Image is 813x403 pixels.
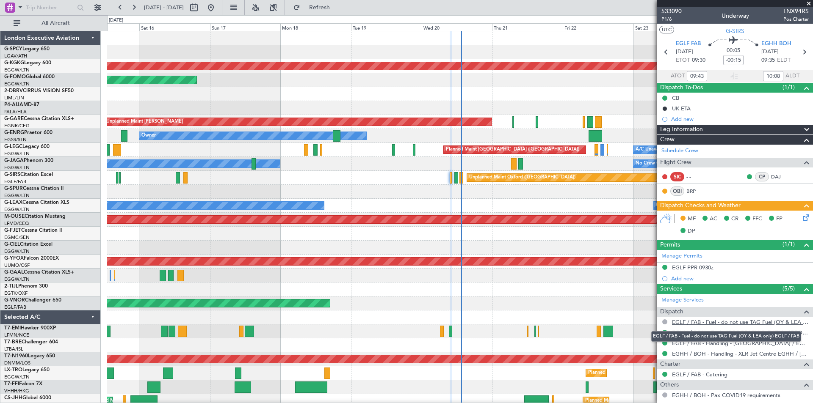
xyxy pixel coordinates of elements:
button: All Aircraft [9,16,92,30]
a: P4-AUAMD-87 [4,102,39,107]
span: 00:05 [727,47,740,55]
a: EGHH / BOH - Handling - XLR Jet Centre EGHH / [DEMOGRAPHIC_DATA] [672,350,809,357]
span: T7-EMI [4,326,21,331]
span: (1/1) [783,83,795,92]
a: G-GAALCessna Citation XLS+ [4,270,74,275]
div: A/C Unavailable [GEOGRAPHIC_DATA] ([GEOGRAPHIC_DATA]) [636,143,773,156]
span: [DATE] [676,48,693,56]
span: G-LEAX [4,200,22,205]
a: EGLF/FAB [4,304,26,310]
div: Fri 22 [563,23,633,31]
span: T7-N1960 [4,354,28,359]
div: EGLF / FAB - Fuel - do not use TAG Fuel (OY & LEA only) EGLF / FAB [651,331,801,342]
a: G-GARECessna Citation XLS+ [4,116,74,121]
a: EGMC/SEN [4,234,30,241]
span: G-VNOR [4,298,25,303]
a: G-SPCYLegacy 650 [4,47,50,52]
span: Services [660,284,682,294]
span: M-OUSE [4,214,25,219]
a: G-SPURCessna Citation II [4,186,64,191]
span: G-SPUR [4,186,23,191]
span: 09:35 [761,56,775,65]
a: M-OUSECitation Mustang [4,214,66,219]
div: [DATE] [109,17,123,24]
button: UTC [659,26,674,33]
span: Dispatch [660,307,683,317]
a: LIML/LIN [4,95,24,101]
a: G-FJETCessna Citation II [4,228,62,233]
div: Wed 20 [422,23,492,31]
a: EGGW/LTN [4,192,30,199]
span: (1/1) [783,240,795,249]
div: CB [672,94,679,101]
div: SIC [670,172,684,181]
span: G-GARE [4,116,24,121]
div: No Crew Cannes (Mandelieu) [636,157,698,170]
a: VHHH/HKG [4,388,29,394]
span: 2-TIJL [4,284,18,289]
span: Dispatch Checks and Weather [660,201,741,211]
a: EGGW/LTN [4,164,30,171]
a: EGNR/CEG [4,123,30,129]
a: EGGW/LTN [4,248,30,255]
span: ATOT [671,72,685,80]
span: ALDT [785,72,799,80]
span: CS-JHH [4,395,22,400]
a: G-ENRGPraetor 600 [4,130,53,135]
input: --:-- [763,71,783,81]
span: FP [776,215,783,223]
div: Sun 17 [210,23,281,31]
span: EGLF FAB [676,40,701,48]
a: EGTK/OXF [4,290,28,296]
div: Thu 21 [492,23,563,31]
a: 2-DBRVCIRRUS VISION SF50 [4,88,74,93]
a: G-CIELCitation Excel [4,242,53,247]
div: Sat 16 [139,23,210,31]
a: G-LEAXCessna Citation XLS [4,200,69,205]
a: EGGW/LTN [4,206,30,213]
a: EGGW/LTN [4,276,30,282]
span: ELDT [777,56,791,65]
span: T7-FFI [4,381,19,387]
span: 2-DBRV [4,88,23,93]
a: EGGW/LTN [4,81,30,87]
span: T7-BRE [4,340,22,345]
div: - - [686,173,705,181]
div: CP [755,172,769,181]
span: G-ENRG [4,130,24,135]
span: DP [688,227,695,236]
a: G-FOMOGlobal 6000 [4,74,55,80]
span: Dispatch To-Dos [660,83,703,93]
div: OBI [670,186,684,196]
a: T7-N1960Legacy 650 [4,354,55,359]
span: G-CIEL [4,242,20,247]
a: G-LEGCLegacy 600 [4,144,50,149]
div: Planned Maint [GEOGRAPHIC_DATA] ([GEOGRAPHIC_DATA]) [446,143,579,156]
span: Refresh [302,5,337,11]
a: BRP [686,187,705,195]
div: Mon 18 [280,23,351,31]
input: Trip Number [26,1,75,14]
span: Pos Charter [783,16,809,23]
a: EGGW/LTN [4,67,30,73]
span: G-GAAL [4,270,24,275]
a: 2-TIJLPhenom 300 [4,284,48,289]
span: G-SIRS [726,27,744,36]
span: G-SIRS [4,172,20,177]
a: LFMD/CEQ [4,220,29,227]
a: T7-BREChallenger 604 [4,340,58,345]
span: G-JAGA [4,158,24,163]
a: Schedule Crew [661,147,698,155]
span: G-YFOX [4,256,24,261]
a: T7-EMIHawker 900XP [4,326,56,331]
a: T7-FFIFalcon 7X [4,381,42,387]
a: G-SIRSCitation Excel [4,172,53,177]
a: EGSS/STN [4,137,27,143]
button: Refresh [289,1,340,14]
a: EGLF/FAB [4,178,26,185]
span: 09:30 [692,56,705,65]
span: (5/5) [783,284,795,293]
span: All Aircraft [22,20,89,26]
span: AC [710,215,717,223]
span: Charter [660,359,680,369]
